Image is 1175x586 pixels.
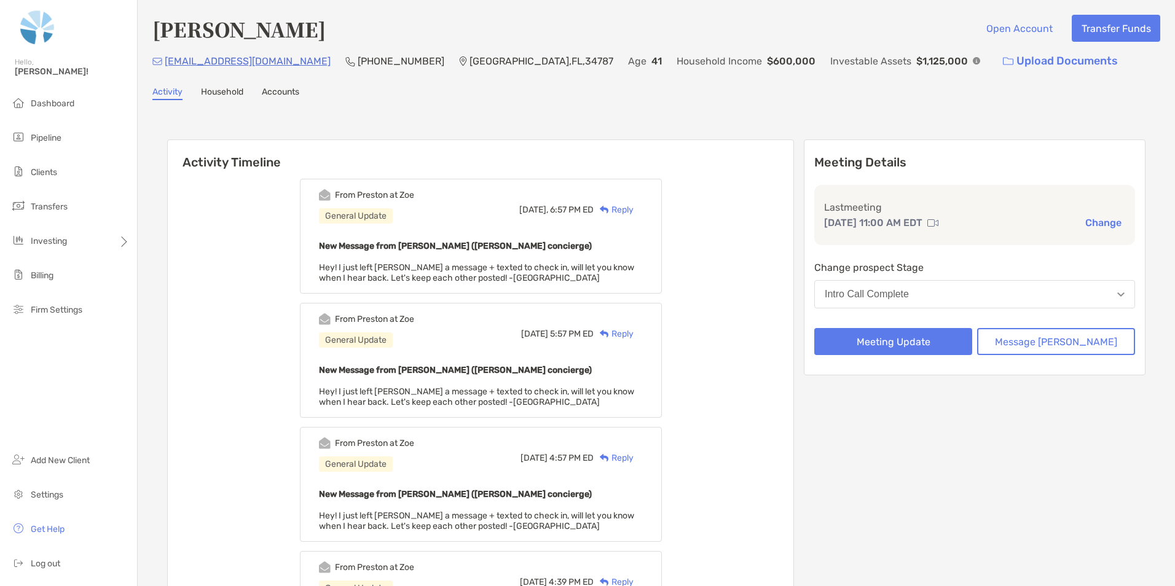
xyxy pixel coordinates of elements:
img: Open dropdown arrow [1117,292,1125,297]
span: Billing [31,270,53,281]
p: 41 [651,53,662,69]
img: pipeline icon [11,130,26,144]
span: [DATE], [519,205,548,215]
p: [DATE] 11:00 AM EDT [824,215,922,230]
span: Dashboard [31,98,74,109]
p: [GEOGRAPHIC_DATA] , FL , 34787 [470,53,613,69]
a: Accounts [262,87,299,100]
a: Upload Documents [995,48,1126,74]
p: Meeting Details [814,155,1135,170]
div: From Preston at Zoe [335,438,414,448]
img: Reply icon [600,578,609,586]
img: Event icon [319,189,331,201]
div: General Update [319,208,393,224]
img: get-help icon [11,521,26,536]
button: Open Account [977,15,1062,42]
p: $1,125,000 [916,53,968,69]
span: Transfers [31,201,68,212]
img: add_new_client icon [11,452,26,467]
div: Intro Call Complete [825,289,909,300]
span: Investing [31,236,67,246]
div: General Update [319,456,393,472]
button: Transfer Funds [1072,15,1160,42]
p: Age [628,53,646,69]
div: Reply [594,451,634,464]
p: Last meeting [824,200,1125,215]
img: investing icon [11,233,26,248]
span: Add New Client [31,455,90,466]
img: Event icon [319,561,331,573]
img: Location Icon [459,57,467,66]
div: From Preston at Zoe [335,314,414,324]
img: Zoe Logo [15,5,60,49]
h4: [PERSON_NAME] [152,15,326,43]
div: General Update [319,332,393,348]
span: 4:57 PM ED [549,453,594,463]
span: Hey! I just left [PERSON_NAME] a message + texted to check in, will let you know when I hear back... [319,510,634,531]
img: Event icon [319,313,331,325]
img: settings icon [11,486,26,501]
p: [EMAIL_ADDRESS][DOMAIN_NAME] [165,53,331,69]
p: Investable Assets [830,53,911,69]
p: $600,000 [767,53,815,69]
span: Pipeline [31,133,61,143]
img: firm-settings icon [11,302,26,316]
span: Log out [31,558,60,569]
img: transfers icon [11,198,26,213]
h6: Activity Timeline [168,140,793,170]
img: Reply icon [600,454,609,462]
span: Firm Settings [31,305,82,315]
span: Clients [31,167,57,178]
img: billing icon [11,267,26,282]
img: Reply icon [600,330,609,338]
div: Reply [594,203,634,216]
b: New Message from [PERSON_NAME] ([PERSON_NAME] concierge) [319,489,592,499]
p: Change prospect Stage [814,260,1135,275]
button: Meeting Update [814,328,972,355]
a: Activity [152,87,183,100]
img: logout icon [11,555,26,570]
img: button icon [1003,57,1013,66]
div: From Preston at Zoe [335,190,414,200]
div: From Preston at Zoe [335,562,414,572]
button: Change [1082,216,1125,229]
span: [PERSON_NAME]! [15,66,130,77]
b: New Message from [PERSON_NAME] ([PERSON_NAME] concierge) [319,241,592,251]
span: Settings [31,490,63,500]
span: Hey! I just left [PERSON_NAME] a message + texted to check in, will let you know when I hear back... [319,386,634,407]
img: Info Icon [973,57,980,64]
img: Event icon [319,437,331,449]
span: Get Help [31,524,65,534]
button: Message [PERSON_NAME] [977,328,1135,355]
a: Household [201,87,243,100]
p: [PHONE_NUMBER] [358,53,444,69]
img: Email Icon [152,58,162,65]
b: New Message from [PERSON_NAME] ([PERSON_NAME] concierge) [319,365,592,375]
span: 5:57 PM ED [550,329,594,339]
div: Reply [594,327,634,340]
img: dashboard icon [11,95,26,110]
img: clients icon [11,164,26,179]
button: Intro Call Complete [814,280,1135,308]
img: Reply icon [600,206,609,214]
span: [DATE] [521,453,548,463]
p: Household Income [677,53,762,69]
span: 6:57 PM ED [550,205,594,215]
img: communication type [927,218,938,228]
img: Phone Icon [345,57,355,66]
span: [DATE] [521,329,548,339]
span: Hey! I just left [PERSON_NAME] a message + texted to check in, will let you know when I hear back... [319,262,634,283]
